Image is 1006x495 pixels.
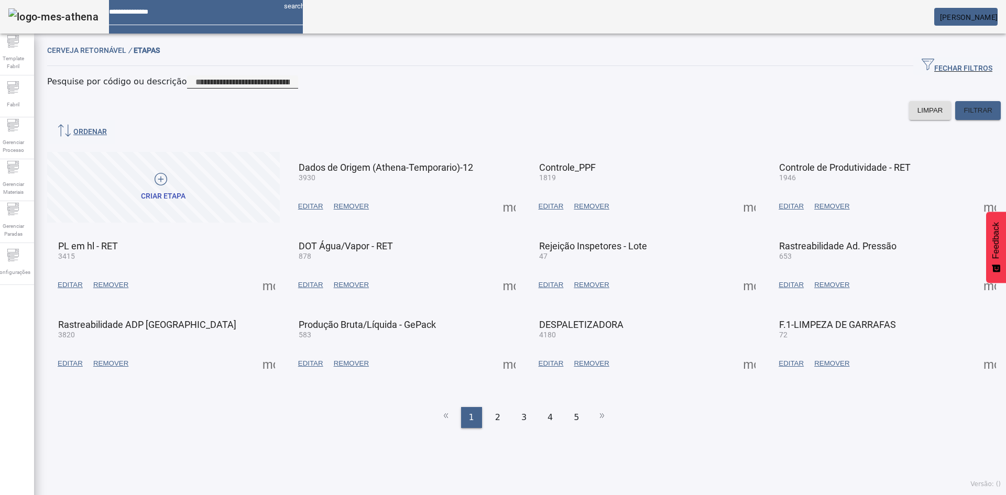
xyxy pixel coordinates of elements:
[533,197,569,216] button: EDITAR
[539,163,596,172] mat-card-title: Controle_PPF
[539,358,564,369] span: EDITAR
[548,411,553,424] span: 4
[334,201,369,212] span: REMOVER
[539,329,624,340] mat-card-subtitle: 4180
[917,105,943,116] span: LIMPAR
[574,358,609,369] span: REMOVER
[52,276,88,294] button: EDITAR
[500,354,519,373] button: Mais
[141,191,185,202] div: CRIAR ETAPA
[779,241,896,251] mat-card-title: Rastreabilidade Ad. Pressão
[809,354,855,373] button: REMOVER
[299,251,393,262] mat-card-subtitle: 878
[809,197,855,216] button: REMOVER
[740,276,759,294] button: Mais
[539,201,564,212] span: EDITAR
[773,197,809,216] button: EDITAR
[259,276,278,294] button: Mais
[58,280,83,290] span: EDITAR
[58,329,236,340] mat-card-subtitle: 3820
[298,280,323,290] span: EDITAR
[940,13,998,21] span: [PERSON_NAME]
[134,46,160,54] span: Etapas
[128,46,132,54] em: /
[495,411,500,424] span: 2
[980,276,999,294] button: Mais
[964,105,992,116] span: FILTRAR
[4,97,23,112] span: Fabril
[980,197,999,216] button: Mais
[259,354,278,373] button: Mais
[334,358,369,369] span: REMOVER
[88,276,134,294] button: REMOVER
[329,276,374,294] button: REMOVER
[539,320,624,329] mat-card-title: DESPALETIZADORA
[574,280,609,290] span: REMOVER
[47,76,187,86] mat-label: Pesquise por código ou descrição
[52,354,88,373] button: EDITAR
[329,197,374,216] button: REMOVER
[814,280,849,290] span: REMOVER
[991,222,1001,259] span: Feedback
[779,320,896,329] mat-card-title: F.1-LIMPEZA DE GARRAFAS
[47,152,280,223] button: CRIAR ETAPA
[293,276,329,294] button: EDITAR
[539,280,564,290] span: EDITAR
[980,354,999,373] button: Mais
[533,354,569,373] button: EDITAR
[779,358,804,369] span: EDITAR
[913,57,1001,75] button: FECHAR FILTROS
[773,354,809,373] button: EDITAR
[909,101,952,120] button: LIMPAR
[299,172,473,183] mat-card-subtitle: 3930
[773,276,809,294] button: EDITAR
[521,411,527,424] span: 3
[539,241,647,251] mat-card-title: Rejeição Inspetores - Lote
[922,58,992,74] span: FECHAR FILTROS
[779,329,896,340] mat-card-subtitle: 72
[986,212,1006,283] button: Feedback - Mostrar pesquisa
[740,354,759,373] button: Mais
[58,320,236,329] mat-card-title: Rastreabilidade ADP [GEOGRAPHIC_DATA]
[814,358,849,369] span: REMOVER
[93,280,128,290] span: REMOVER
[293,354,329,373] button: EDITAR
[970,480,1001,488] span: Versão: ()
[299,163,473,172] mat-card-title: Dados de Origem (Athena-Temporario)-12
[568,276,614,294] button: REMOVER
[500,197,519,216] button: Mais
[334,280,369,290] span: REMOVER
[533,276,569,294] button: EDITAR
[779,280,804,290] span: EDITAR
[814,201,849,212] span: REMOVER
[568,354,614,373] button: REMOVER
[47,46,134,54] span: Cerveja Retornável
[8,8,99,25] img: logo-mes-athena
[299,329,436,340] mat-card-subtitle: 583
[93,358,128,369] span: REMOVER
[58,251,118,262] mat-card-subtitle: 3415
[58,241,118,251] mat-card-title: PL em hl - RET
[299,320,436,329] mat-card-title: Produção Bruta/Líquida - GePack
[809,276,855,294] button: REMOVER
[539,251,647,262] mat-card-subtitle: 47
[779,163,911,172] mat-card-title: Controle de Produtividade - RET
[574,201,609,212] span: REMOVER
[779,251,896,262] mat-card-subtitle: 653
[58,358,83,369] span: EDITAR
[56,124,107,140] span: ORDENAR
[740,197,759,216] button: Mais
[539,172,596,183] mat-card-subtitle: 1819
[779,201,804,212] span: EDITAR
[47,120,115,144] button: ORDENAR
[779,172,911,183] mat-card-subtitle: 1946
[955,101,1001,120] button: FILTRAR
[298,201,323,212] span: EDITAR
[574,411,579,424] span: 5
[293,197,329,216] button: EDITAR
[500,276,519,294] button: Mais
[88,354,134,373] button: REMOVER
[568,197,614,216] button: REMOVER
[329,354,374,373] button: REMOVER
[298,358,323,369] span: EDITAR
